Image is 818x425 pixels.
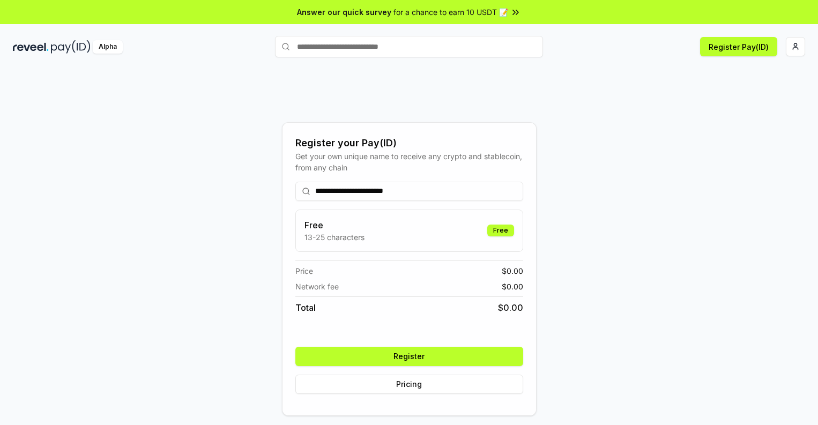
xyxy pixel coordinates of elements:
[297,6,391,18] span: Answer our quick survey
[295,265,313,277] span: Price
[93,40,123,54] div: Alpha
[393,6,508,18] span: for a chance to earn 10 USDT 📝
[498,301,523,314] span: $ 0.00
[304,232,365,243] p: 13-25 characters
[295,347,523,366] button: Register
[700,37,777,56] button: Register Pay(ID)
[295,375,523,394] button: Pricing
[295,136,523,151] div: Register your Pay(ID)
[295,301,316,314] span: Total
[304,219,365,232] h3: Free
[502,281,523,292] span: $ 0.00
[502,265,523,277] span: $ 0.00
[487,225,514,236] div: Free
[51,40,91,54] img: pay_id
[295,151,523,173] div: Get your own unique name to receive any crypto and stablecoin, from any chain
[13,40,49,54] img: reveel_dark
[295,281,339,292] span: Network fee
